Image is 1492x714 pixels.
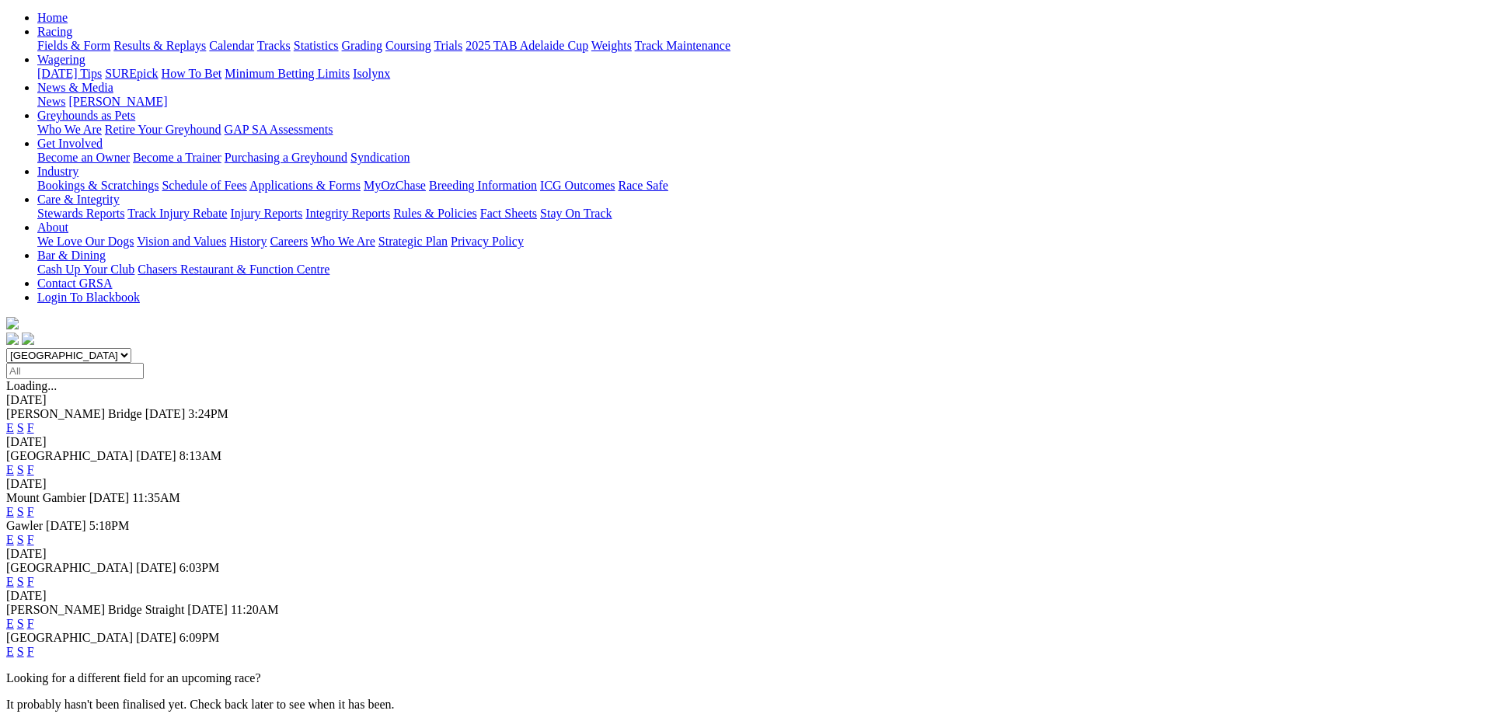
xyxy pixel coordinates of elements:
[6,631,133,644] span: [GEOGRAPHIC_DATA]
[46,519,86,532] span: [DATE]
[136,449,176,462] span: [DATE]
[480,207,537,220] a: Fact Sheets
[6,698,395,711] partial: It probably hasn't been finalised yet. Check back later to see when it has been.
[6,477,1486,491] div: [DATE]
[17,533,24,546] a: S
[225,151,347,164] a: Purchasing a Greyhound
[105,123,221,136] a: Retire Your Greyhound
[37,179,159,192] a: Bookings & Scratchings
[270,235,308,248] a: Careers
[294,39,339,52] a: Statistics
[37,179,1486,193] div: Industry
[249,179,361,192] a: Applications & Forms
[37,235,1486,249] div: About
[37,67,102,80] a: [DATE] Tips
[385,39,431,52] a: Coursing
[225,123,333,136] a: GAP SA Assessments
[37,221,68,234] a: About
[137,235,226,248] a: Vision and Values
[37,95,65,108] a: News
[89,491,130,504] span: [DATE]
[6,407,142,420] span: [PERSON_NAME] Bridge
[209,39,254,52] a: Calendar
[37,81,113,94] a: News & Media
[465,39,588,52] a: 2025 TAB Adelaide Cup
[618,179,668,192] a: Race Safe
[180,631,220,644] span: 6:09PM
[451,235,524,248] a: Privacy Policy
[22,333,34,345] img: twitter.svg
[180,449,221,462] span: 8:13AM
[6,463,14,476] a: E
[17,505,24,518] a: S
[230,207,302,220] a: Injury Reports
[6,505,14,518] a: E
[17,617,24,630] a: S
[6,617,14,630] a: E
[37,193,120,206] a: Care & Integrity
[37,25,72,38] a: Racing
[37,277,112,290] a: Contact GRSA
[180,561,220,574] span: 6:03PM
[6,317,19,329] img: logo-grsa-white.png
[6,363,144,379] input: Select date
[6,333,19,345] img: facebook.svg
[37,207,1486,221] div: Care & Integrity
[17,645,24,658] a: S
[540,179,615,192] a: ICG Outcomes
[17,463,24,476] a: S
[6,603,184,616] span: [PERSON_NAME] Bridge Straight
[429,179,537,192] a: Breeding Information
[6,491,86,504] span: Mount Gambier
[162,179,246,192] a: Schedule of Fees
[37,235,134,248] a: We Love Our Dogs
[6,435,1486,449] div: [DATE]
[27,533,34,546] a: F
[37,137,103,150] a: Get Involved
[37,165,78,178] a: Industry
[68,95,167,108] a: [PERSON_NAME]
[188,407,228,420] span: 3:24PM
[393,207,477,220] a: Rules & Policies
[353,67,390,80] a: Isolynx
[136,561,176,574] span: [DATE]
[27,421,34,434] a: F
[6,561,133,574] span: [GEOGRAPHIC_DATA]
[113,39,206,52] a: Results & Replays
[225,67,350,80] a: Minimum Betting Limits
[6,575,14,588] a: E
[37,39,110,52] a: Fields & Form
[6,589,1486,603] div: [DATE]
[133,151,221,164] a: Become a Trainer
[6,533,14,546] a: E
[257,39,291,52] a: Tracks
[37,11,68,24] a: Home
[540,207,612,220] a: Stay On Track
[89,519,130,532] span: 5:18PM
[6,379,57,392] span: Loading...
[231,603,279,616] span: 11:20AM
[136,631,176,644] span: [DATE]
[6,519,43,532] span: Gawler
[37,151,130,164] a: Become an Owner
[6,645,14,658] a: E
[6,393,1486,407] div: [DATE]
[162,67,222,80] a: How To Bet
[6,449,133,462] span: [GEOGRAPHIC_DATA]
[127,207,227,220] a: Track Injury Rebate
[145,407,186,420] span: [DATE]
[364,179,426,192] a: MyOzChase
[635,39,730,52] a: Track Maintenance
[6,671,1486,685] p: Looking for a different field for an upcoming race?
[132,491,180,504] span: 11:35AM
[37,291,140,304] a: Login To Blackbook
[37,67,1486,81] div: Wagering
[305,207,390,220] a: Integrity Reports
[37,109,135,122] a: Greyhounds as Pets
[37,53,85,66] a: Wagering
[6,421,14,434] a: E
[37,263,1486,277] div: Bar & Dining
[37,249,106,262] a: Bar & Dining
[229,235,267,248] a: History
[37,151,1486,165] div: Get Involved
